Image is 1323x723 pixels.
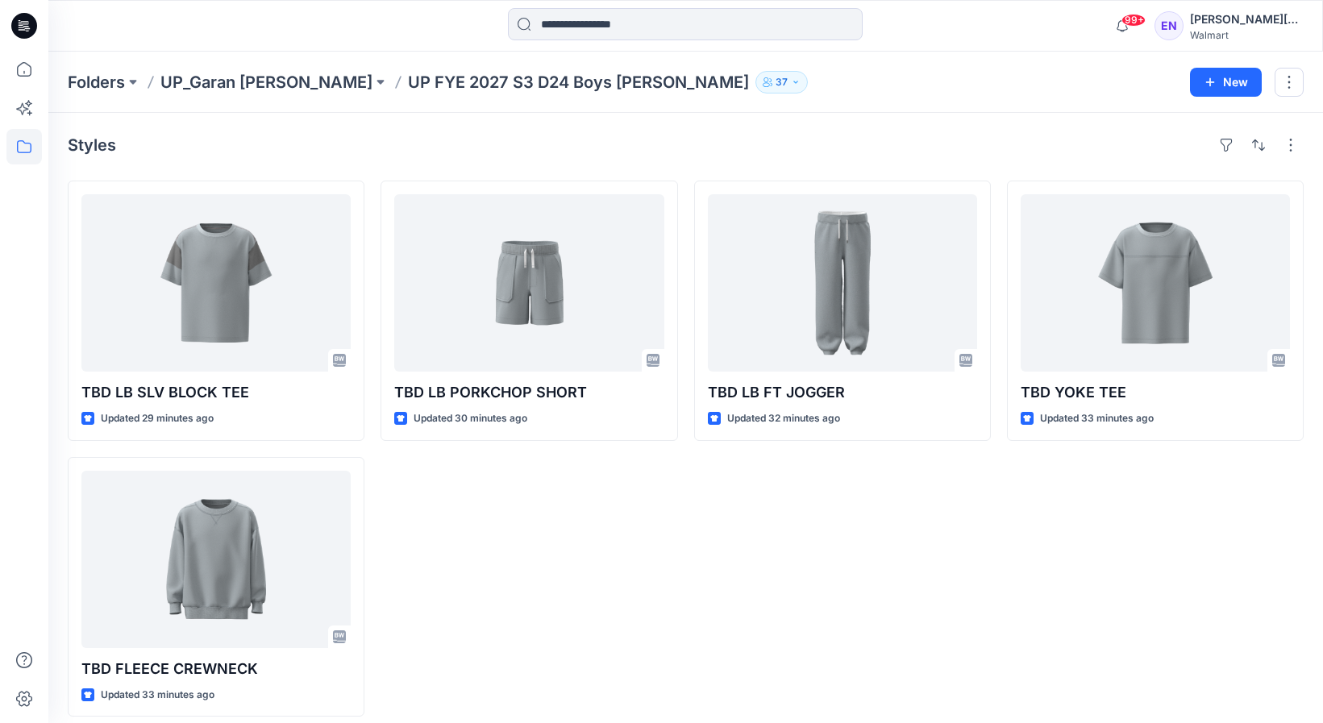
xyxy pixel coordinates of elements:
p: Updated 29 minutes ago [101,410,214,427]
button: New [1190,68,1262,97]
a: TBD YOKE TEE [1021,194,1290,372]
div: [PERSON_NAME][DATE] [1190,10,1303,29]
p: Updated 32 minutes ago [727,410,840,427]
a: UP_Garan [PERSON_NAME] [160,71,372,93]
p: Updated 30 minutes ago [414,410,527,427]
div: Walmart [1190,29,1303,41]
p: 37 [776,73,788,91]
h4: Styles [68,135,116,155]
p: TBD FLEECE CREWNECK [81,658,351,680]
p: TBD LB FT JOGGER [708,381,977,404]
a: TBD FLEECE CREWNECK [81,471,351,648]
a: TBD LB FT JOGGER [708,194,977,372]
a: Folders [68,71,125,93]
p: TBD LB PORKCHOP SHORT [394,381,664,404]
p: Updated 33 minutes ago [101,687,214,704]
p: TBD LB SLV BLOCK TEE [81,381,351,404]
button: 37 [755,71,808,93]
a: TBD LB PORKCHOP SHORT [394,194,664,372]
span: 99+ [1121,14,1146,27]
div: EN [1155,11,1184,40]
p: UP FYE 2027 S3 D24 Boys [PERSON_NAME] [408,71,749,93]
p: Updated 33 minutes ago [1040,410,1154,427]
p: TBD YOKE TEE [1021,381,1290,404]
a: TBD LB SLV BLOCK TEE [81,194,351,372]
